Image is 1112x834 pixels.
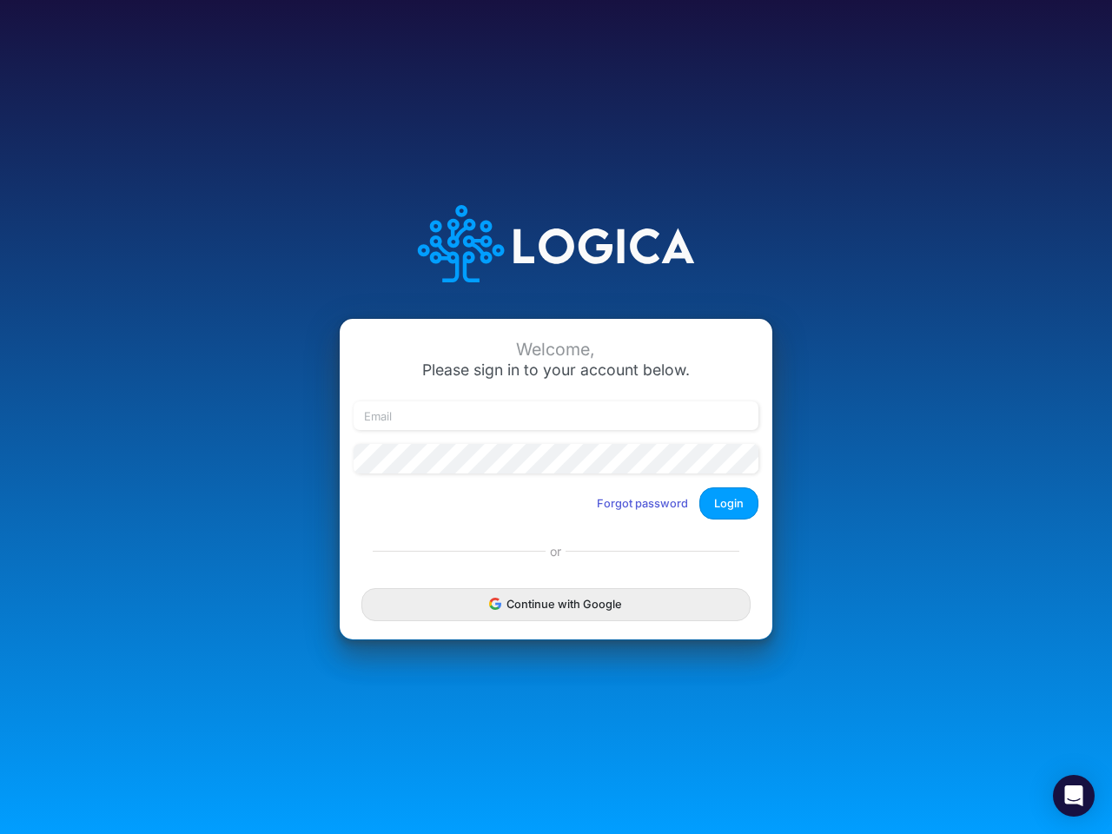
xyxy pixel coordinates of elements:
button: Login [699,487,758,520]
div: Welcome, [354,340,758,360]
input: Email [354,401,758,431]
button: Continue with Google [361,588,751,620]
button: Forgot password [586,489,699,518]
div: Open Intercom Messenger [1053,775,1095,817]
span: Please sign in to your account below. [422,361,690,379]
